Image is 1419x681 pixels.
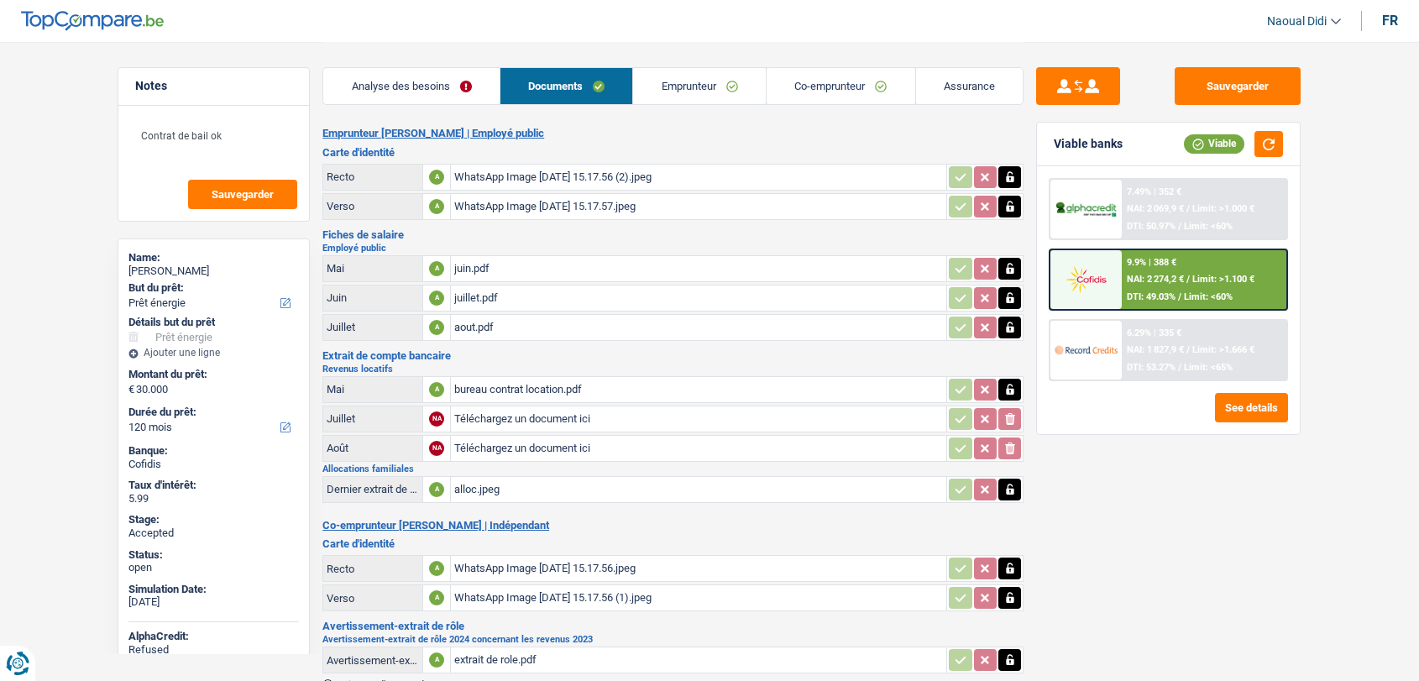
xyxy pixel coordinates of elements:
[454,477,943,502] div: alloc.jpeg
[1267,14,1327,29] span: Naoual Didi
[322,364,1024,374] h2: Revenus locatifs
[212,189,274,200] span: Sauvegarder
[1127,362,1176,373] span: DTI: 53.27%
[188,180,297,209] button: Sauvegarder
[429,411,444,427] div: NA
[327,321,419,333] div: Juillet
[1127,186,1181,197] div: 7.49% | 352 €
[1178,291,1181,302] span: /
[454,256,943,281] div: juin.pdf
[322,244,1024,253] h2: Employé public
[327,563,419,575] div: Recto
[1382,13,1398,29] div: fr
[128,383,134,396] span: €
[1127,203,1184,214] span: NAI: 2 069,9 €
[327,592,419,605] div: Verso
[322,147,1024,158] h3: Carte d'identité
[454,647,943,673] div: extrait de role.pdf
[1178,362,1181,373] span: /
[322,464,1024,474] h2: Allocations familiales
[327,291,419,304] div: Juin
[500,68,633,104] a: Documents
[327,170,419,183] div: Recto
[128,265,299,278] div: [PERSON_NAME]
[454,194,943,219] div: WhatsApp Image [DATE] 15.17.57.jpeg
[1192,344,1254,355] span: Limit: >1.666 €
[128,548,299,562] div: Status:
[429,590,444,605] div: A
[1184,221,1233,232] span: Limit: <60%
[327,483,419,495] div: Dernier extrait de compte pour vos allocations familiales
[128,643,299,657] div: Refused
[1127,291,1176,302] span: DTI: 49.03%
[429,441,444,456] div: NA
[128,347,299,359] div: Ajouter une ligne
[128,492,299,506] div: 5.99
[1184,291,1233,302] span: Limit: <60%
[128,513,299,526] div: Stage:
[1184,134,1244,153] div: Viable
[1178,221,1181,232] span: /
[454,585,943,610] div: WhatsApp Image [DATE] 15.17.56 (1).jpeg
[322,127,1024,140] h2: Emprunteur [PERSON_NAME] | Employé public
[1054,137,1123,151] div: Viable banks
[454,165,943,190] div: WhatsApp Image [DATE] 15.17.56 (2).jpeg
[327,654,419,667] div: Avertissement-extrait de rôle 2024 concernant les revenus 2023
[429,382,444,397] div: A
[322,621,1024,631] h3: Avertissement-extrait de rôle
[1192,203,1254,214] span: Limit: >1.000 €
[322,519,1024,532] h2: Co-emprunteur [PERSON_NAME] | Indépendant
[128,595,299,609] div: [DATE]
[429,261,444,276] div: A
[1127,221,1176,232] span: DTI: 50.97%
[323,68,500,104] a: Analyse des besoins
[128,251,299,265] div: Name:
[322,635,1024,644] h2: Avertissement-extrait de rôle 2024 concernant les revenus 2023
[429,320,444,335] div: A
[429,199,444,214] div: A
[1055,334,1117,365] img: Record Credits
[327,200,419,212] div: Verso
[128,479,299,492] div: Taux d'intérêt:
[128,526,299,540] div: Accepted
[1186,344,1190,355] span: /
[429,561,444,576] div: A
[327,383,419,396] div: Mai
[322,350,1024,361] h3: Extrait de compte bancaire
[21,11,164,31] img: TopCompare Logo
[454,315,943,340] div: aout.pdf
[1127,274,1184,285] span: NAI: 2 274,2 €
[128,406,296,419] label: Durée du prêt:
[327,442,419,454] div: Août
[1175,67,1301,105] button: Sauvegarder
[128,368,296,381] label: Montant du prêt:
[327,262,419,275] div: Mai
[633,68,766,104] a: Emprunteur
[327,412,419,425] div: Juillet
[1192,274,1254,285] span: Limit: >1.100 €
[1127,327,1181,338] div: 6.29% | 335 €
[1127,344,1184,355] span: NAI: 1 827,9 €
[454,285,943,311] div: juillet.pdf
[322,229,1024,240] h3: Fiches de salaire
[128,458,299,471] div: Cofidis
[1055,264,1117,295] img: Cofidis
[454,556,943,581] div: WhatsApp Image [DATE] 15.17.56.jpeg
[135,79,292,93] h5: Notes
[128,561,299,574] div: open
[1186,203,1190,214] span: /
[322,538,1024,549] h3: Carte d'identité
[767,68,915,104] a: Co-emprunteur
[1186,274,1190,285] span: /
[429,652,444,668] div: A
[1215,393,1288,422] button: See details
[128,444,299,458] div: Banque:
[128,583,299,596] div: Simulation Date:
[128,281,296,295] label: But du prêt:
[429,482,444,497] div: A
[429,291,444,306] div: A
[128,630,299,643] div: AlphaCredit:
[916,68,1024,104] a: Assurance
[1184,362,1233,373] span: Limit: <65%
[1254,8,1341,35] a: Naoual Didi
